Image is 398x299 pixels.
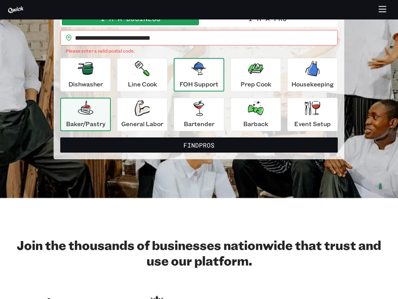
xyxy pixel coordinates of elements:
[292,79,334,89] p: Housekeeping
[241,79,271,89] p: Prep Cook
[60,98,111,131] button: Baker/Pastry
[174,98,224,131] button: Bartender
[66,119,105,128] p: Baker/Pastry
[230,98,281,131] button: Barback
[117,98,168,131] button: General Labor
[8,237,390,268] h2: Join the thousands of businesses nationwide that trust and use our platform.
[68,79,103,89] p: Dishwasher
[287,58,338,91] button: Housekeeping
[117,58,168,91] button: Line Cook
[287,98,338,131] button: Event Setup
[66,47,332,55] p: Please enter a valid postal code.
[294,119,331,128] p: Event Setup
[174,58,224,91] button: FOH Support
[243,119,268,128] p: Barback
[180,79,218,89] p: FOH Support
[60,58,111,91] button: Dishwasher
[60,137,338,153] button: FindPros
[128,79,157,89] p: Line Cook
[230,58,281,91] button: Prep Cook
[184,119,215,128] p: Bartender
[121,119,163,128] p: General Labor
